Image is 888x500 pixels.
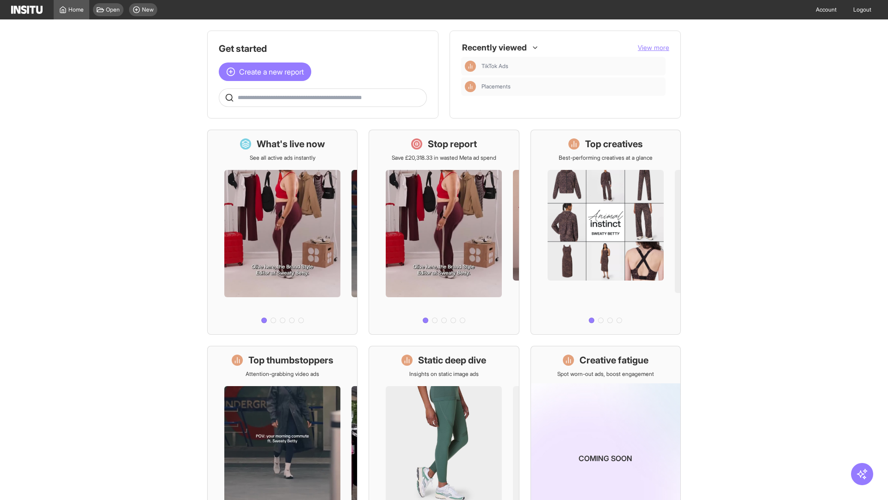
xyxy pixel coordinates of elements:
div: Insights [465,81,476,92]
a: Top creativesBest-performing creatives at a glance [530,130,681,335]
div: Insights [465,61,476,72]
p: Insights on static image ads [409,370,479,378]
span: Home [68,6,84,13]
a: What's live nowSee all active ads instantly [207,130,358,335]
span: New [142,6,154,13]
h1: Get started [219,42,427,55]
span: Create a new report [239,66,304,77]
a: Stop reportSave £20,318.33 in wasted Meta ad spend [369,130,519,335]
span: Placements [481,83,662,90]
button: Create a new report [219,62,311,81]
img: Logo [11,6,43,14]
h1: What's live now [257,137,325,150]
span: TikTok Ads [481,62,662,70]
span: View more [638,44,669,51]
p: Best-performing creatives at a glance [559,154,653,162]
h1: Static deep dive [418,354,486,367]
h1: Top creatives [585,137,643,150]
p: See all active ads instantly [250,154,315,162]
span: Placements [481,83,511,90]
button: View more [638,43,669,52]
h1: Top thumbstoppers [248,354,333,367]
p: Attention-grabbing video ads [246,370,319,378]
span: TikTok Ads [481,62,508,70]
span: Open [106,6,120,13]
p: Save £20,318.33 in wasted Meta ad spend [392,154,496,162]
h1: Stop report [428,137,477,150]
